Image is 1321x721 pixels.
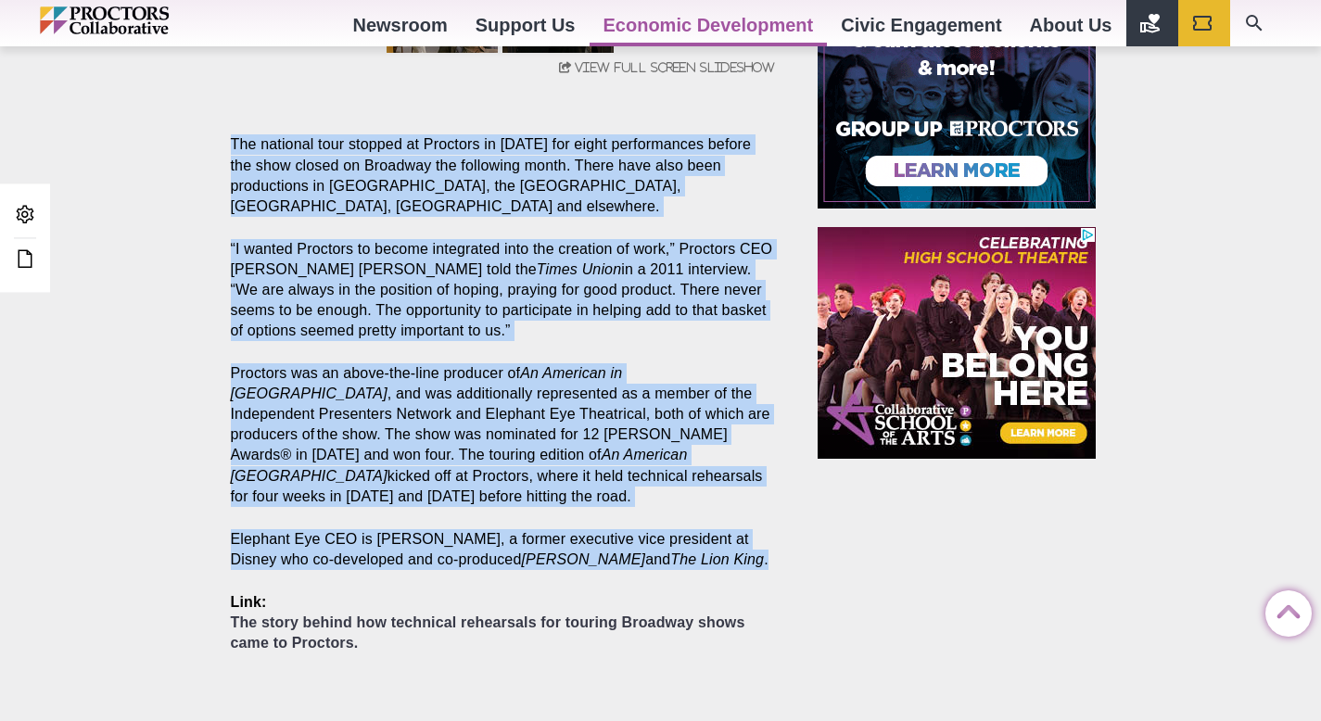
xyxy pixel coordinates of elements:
[231,363,776,507] p: Proctors was an above-the-line producer of , and was additionally represented as a member of the ...
[575,61,775,73] span: View Full Screen Slideshow
[9,243,41,277] a: Edit this Post/Page
[9,198,41,233] a: Admin Area
[231,447,688,483] em: An American [GEOGRAPHIC_DATA]
[522,551,646,567] em: [PERSON_NAME]
[231,134,776,216] p: The national tour stopped at Proctors in [DATE] for eight performances before the show closed on ...
[231,529,776,570] p: Elephant Eye CEO is [PERSON_NAME], a former executive vice president at Disney who co-developed a...
[537,261,621,277] em: Times Union
[231,614,745,651] a: The story behind how technical rehearsals for touring Broadway shows came to Proctors.
[40,6,248,34] img: Proctors logo
[231,239,776,341] p: “I wanted Proctors to become integrated into the creation of work,” Proctors CEO [PERSON_NAME] [P...
[1265,591,1302,628] a: Back to Top
[231,594,745,651] strong: Link:
[670,551,764,567] em: The Lion King
[818,227,1096,459] iframe: Advertisement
